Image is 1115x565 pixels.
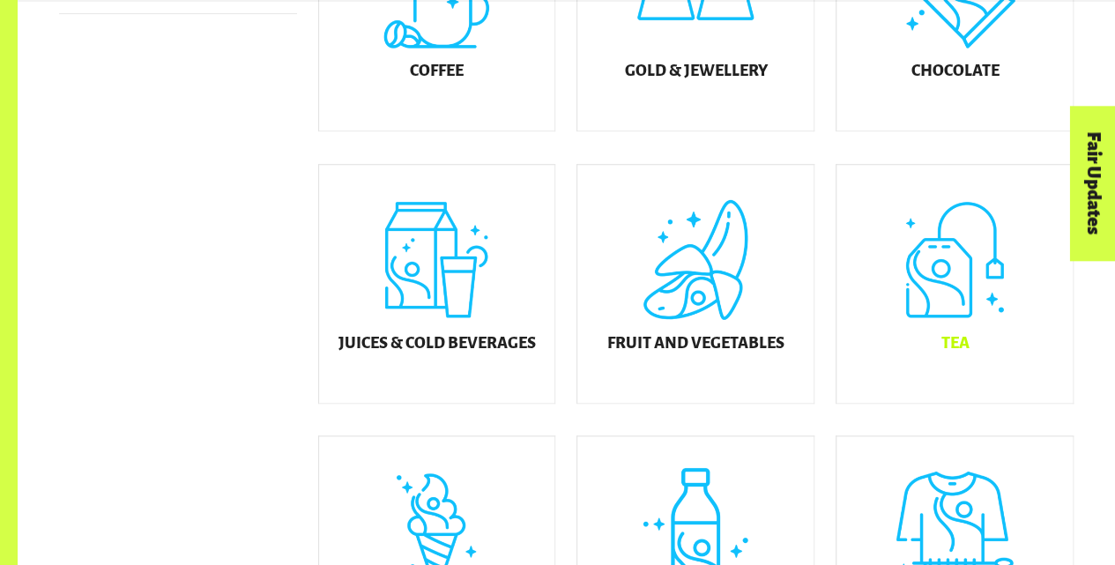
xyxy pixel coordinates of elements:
h5: Coffee [410,63,464,80]
h5: Gold & Jewellery [624,63,767,80]
a: Juices & Cold Beverages [318,164,556,404]
h5: Chocolate [911,63,999,80]
h5: Tea [940,335,969,353]
h5: Juices & Cold Beverages [338,335,535,353]
h5: Fruit and Vegetables [607,335,784,353]
a: Fruit and Vegetables [576,164,814,404]
a: Tea [836,164,1074,404]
